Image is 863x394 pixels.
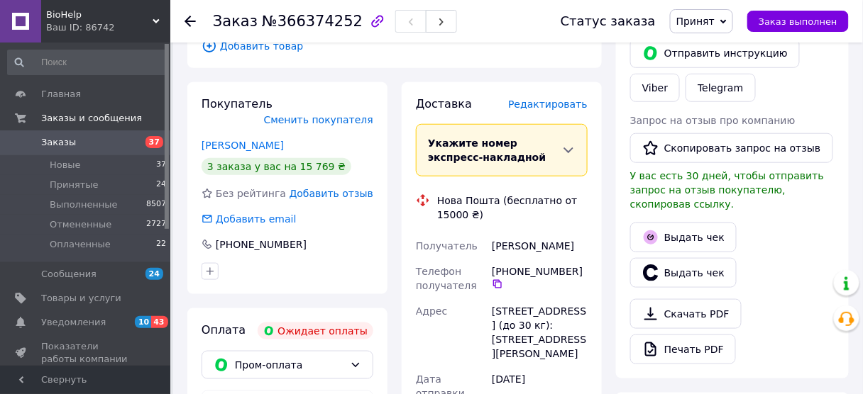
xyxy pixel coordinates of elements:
[202,140,284,151] a: [PERSON_NAME]
[156,179,166,191] span: 24
[630,258,737,288] button: Выдать чек
[508,98,588,110] span: Редактировать
[46,21,170,34] div: Ваш ID: 86742
[202,97,273,111] span: Покупатель
[185,14,196,28] div: Вернуться назад
[146,218,166,231] span: 2727
[50,179,99,191] span: Принятые
[290,188,373,199] span: Добавить отзыв
[630,115,796,126] span: Запрос на отзыв про компанию
[151,316,167,328] span: 43
[489,233,590,259] div: [PERSON_NAME]
[41,268,97,281] span: Сообщения
[630,38,800,68] button: Отправить инструкцию
[41,88,81,101] span: Главная
[146,198,166,211] span: 8507
[50,218,111,231] span: Отмененные
[686,74,755,102] a: Telegram
[46,9,153,21] span: BioHelp
[41,136,76,149] span: Заказы
[156,159,166,171] span: 37
[202,323,246,337] span: Оплата
[50,198,118,211] span: Выполненные
[213,13,258,30] span: Заказ
[434,193,591,222] div: Нова Пошта (бесплатно от 15000 ₴)
[630,170,824,210] span: У вас есть 30 дней, чтобы отправить запрос на отзыв покупателю, скопировав ссылку.
[630,299,742,329] a: Скачать PDF
[41,316,106,329] span: Уведомления
[41,340,131,366] span: Показатели работы компании
[416,266,477,291] span: Телефон получателя
[630,74,680,102] a: Viber
[145,268,163,280] span: 24
[135,316,151,328] span: 10
[50,238,111,251] span: Оплаченные
[202,38,588,54] span: Добавить товар
[41,292,121,305] span: Товары и услуги
[759,16,837,27] span: Заказ выполнен
[630,223,737,252] button: Выдать чек
[216,188,286,199] span: Без рейтинга
[416,97,472,111] span: Доставка
[145,136,163,148] span: 37
[264,114,373,125] span: Сменить покупателя
[214,212,298,226] div: Добавить email
[428,137,546,163] span: Укажите номер экспресс-накладной
[492,264,588,290] div: [PHONE_NUMBER]
[258,322,373,339] div: Ожидает оплаты
[214,237,308,252] div: [PHONE_NUMBER]
[489,298,590,366] div: [STREET_ADDRESS] (до 30 кг): [STREET_ADDRESS][PERSON_NAME]
[235,357,344,373] span: Пром-оплата
[630,133,833,163] button: Скопировать запрос на отзыв
[747,11,849,32] button: Заказ выполнен
[7,50,167,75] input: Поиск
[262,13,363,30] span: №366374252
[630,334,736,364] a: Печать PDF
[416,305,447,317] span: Адрес
[156,238,166,251] span: 22
[202,158,351,175] div: 3 заказа у вас на 15 769 ₴
[561,14,656,28] div: Статус заказа
[416,240,478,252] span: Получатель
[41,112,142,125] span: Заказы и сообщения
[676,16,715,27] span: Принят
[200,212,298,226] div: Добавить email
[50,159,81,171] span: Новые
